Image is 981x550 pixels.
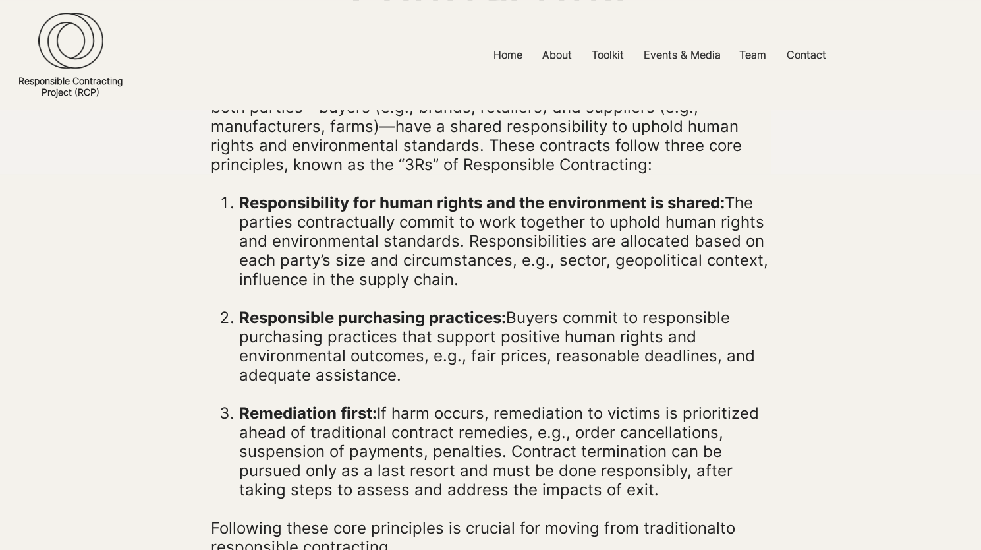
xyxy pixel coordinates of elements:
span: If harm occurs, remediation to victims is prioritized ahead of traditional contract remedies, e.g... [239,404,759,499]
p: Toolkit [585,40,631,70]
span: Following these core principles is crucial for moving from traditional [211,518,720,537]
a: Team [729,40,776,70]
a: Events & Media [634,40,729,70]
span: Responsible purchasing practices: [239,308,506,327]
p: Events & Media [637,40,727,70]
span: The parties contractually commit to work together to uphold human rights and environmental standa... [239,193,768,289]
p: About [536,40,578,70]
nav: Site [338,40,981,70]
a: Toolkit [582,40,634,70]
a: Responsible ContractingProject (RCP) [18,75,123,98]
p: RCP’s mission is to drive better outcomes for people and the planet through better, more Responsi... [211,59,771,174]
p: Contact [779,40,832,70]
span: Remediation first: [239,404,377,423]
span: Responsibility for human rights and the environment is shared: [239,193,725,212]
a: About [532,40,582,70]
a: Contact [776,40,835,70]
a: Home [484,40,532,70]
p: Team [733,40,773,70]
p: Home [487,40,529,70]
span: Buyers commit to responsible purchasing practices that support positive human rights and environm... [239,308,755,384]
